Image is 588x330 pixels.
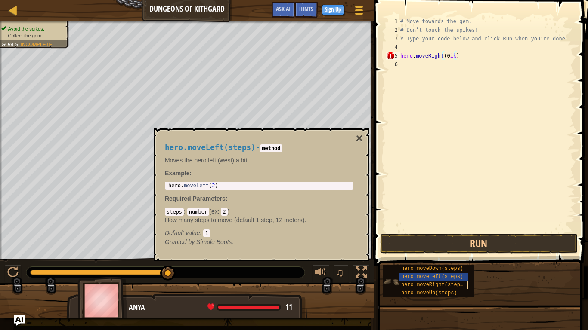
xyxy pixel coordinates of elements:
h4: - [165,144,353,152]
strong: : [165,170,192,177]
code: 2 [221,208,227,216]
p: How many steps to move (default 1 step, 12 meters). [165,216,353,224]
span: Required Parameters [165,195,226,202]
span: Example [165,170,190,177]
span: Default value [165,229,200,236]
code: number [187,208,209,216]
em: Simple Boots. [165,238,234,245]
p: Moves the hero left (west) a bit. [165,156,353,165]
span: Granted by [165,238,196,245]
span: : [218,208,221,215]
code: 1 [203,229,210,237]
div: ( ) [165,207,353,237]
code: method [260,144,282,152]
span: : [200,229,204,236]
span: : [184,208,187,215]
span: hero.moveLeft(steps) [165,143,256,152]
button: × [356,132,363,144]
code: steps [165,208,184,216]
span: : [226,195,228,202]
span: ex [211,208,218,215]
